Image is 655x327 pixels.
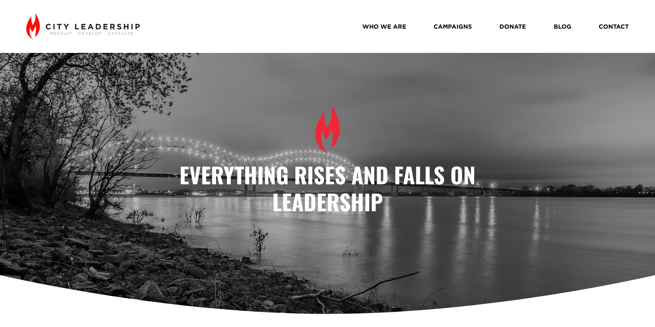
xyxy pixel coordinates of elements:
[362,20,406,32] a: WHO WE ARE
[179,158,481,217] strong: Everything Rises and Falls on Leadership
[499,20,526,32] a: DONATE
[434,20,472,32] a: CAMPAIGNS
[554,20,571,32] a: BLOG
[599,20,629,32] a: CONTACT
[26,13,140,40] img: City Leadership - Recruit. Develop. Catalyze.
